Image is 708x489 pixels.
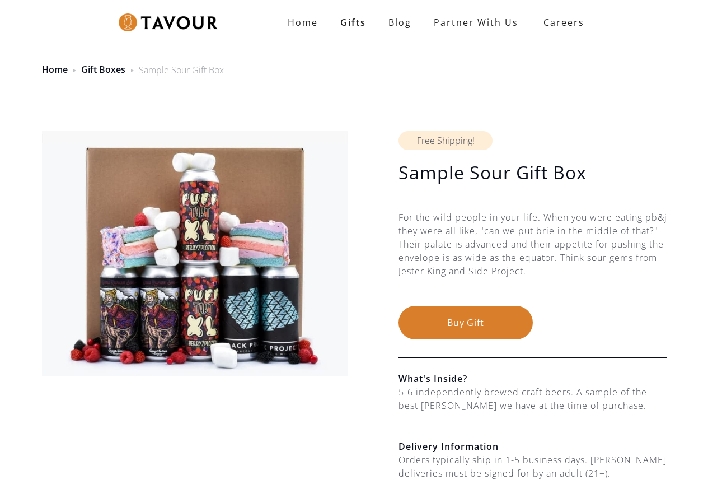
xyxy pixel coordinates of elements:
div: 5-6 independently brewed craft beers. A sample of the best [PERSON_NAME] we have at the time of p... [398,385,667,412]
a: Gift Boxes [81,63,125,76]
button: Buy Gift [398,306,533,339]
a: Blog [377,11,423,34]
strong: Home [288,16,318,29]
div: Free Shipping! [398,131,493,150]
h6: Delivery Information [398,440,667,453]
a: Gifts [329,11,377,34]
a: Home [42,63,68,76]
div: Orders typically ship in 1-5 business days. [PERSON_NAME] deliveries must be signed for by an adu... [398,453,667,480]
h6: What's Inside? [398,372,667,385]
div: Sample Sour Gift Box [139,63,224,77]
a: Careers [529,7,593,38]
a: partner with us [423,11,529,34]
div: For the wild people in your life. When you were eating pb&j they were all like, "can we put brie ... [398,211,667,306]
strong: Careers [543,11,584,34]
h1: Sample Sour Gift Box [398,161,667,184]
a: Home [276,11,329,34]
